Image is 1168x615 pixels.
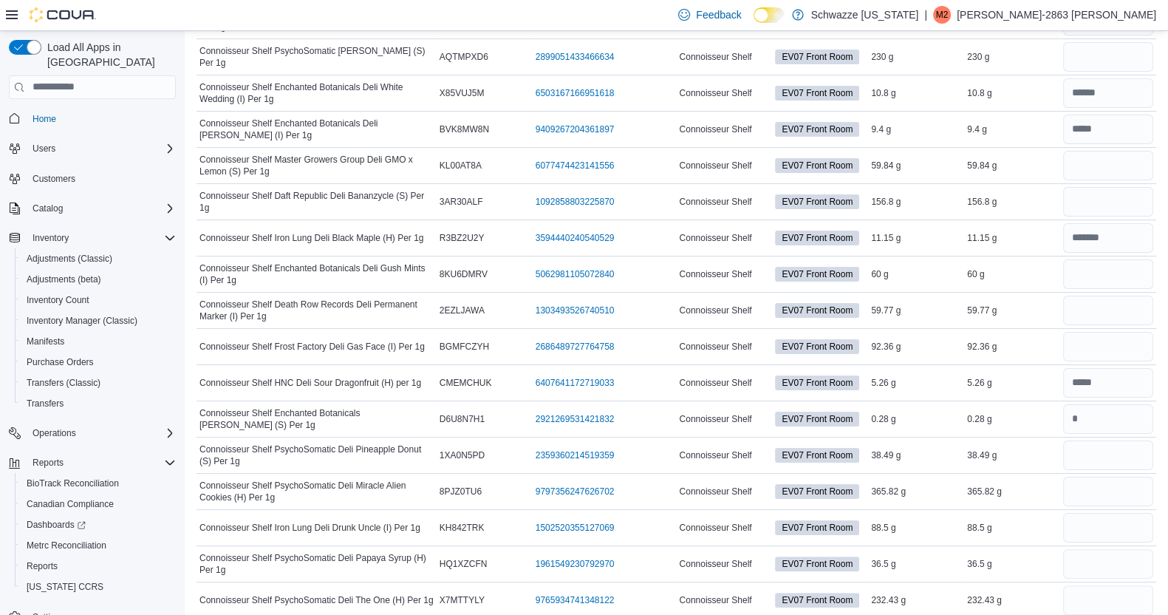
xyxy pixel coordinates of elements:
[21,333,70,350] a: Manifests
[679,594,751,606] span: Connoisseur Shelf
[536,558,615,570] a: 1961549230792970
[782,231,853,245] span: EV07 Front Room
[199,262,434,286] span: Connoisseur Shelf Enchanted Botanicals Deli Gush Mints (I) Per 1g
[679,232,751,244] span: Connoisseur Shelf
[3,168,182,189] button: Customers
[27,140,176,157] span: Users
[964,591,1060,609] div: 232.43 g
[27,140,61,157] button: Users
[782,123,853,136] span: EV07 Front Room
[27,424,176,442] span: Operations
[21,537,176,554] span: Metrc Reconciliation
[536,160,615,171] a: 6077474423141556
[21,557,64,575] a: Reports
[775,303,859,318] span: EV07 Front Room
[536,522,615,534] a: 1502520355127069
[15,514,182,535] a: Dashboards
[964,84,1060,102] div: 10.8 g
[15,577,182,597] button: [US_STATE] CCRS
[775,376,859,390] span: EV07 Front Room
[27,454,69,472] button: Reports
[536,449,615,461] a: 2359360214519359
[775,267,859,282] span: EV07 Front Room
[957,6,1156,24] p: [PERSON_NAME]-2863 [PERSON_NAME]
[868,48,964,66] div: 230 g
[679,522,751,534] span: Connoisseur Shelf
[536,377,615,389] a: 6407641172719033
[3,198,182,219] button: Catalog
[696,7,741,22] span: Feedback
[536,341,615,353] a: 2686489727764758
[21,312,143,330] a: Inventory Manager (Classic)
[30,7,96,22] img: Cova
[41,40,176,69] span: Load All Apps in [GEOGRAPHIC_DATA]
[868,338,964,356] div: 92.36 g
[21,395,176,412] span: Transfers
[868,120,964,138] div: 9.4 g
[440,413,485,425] span: D6U8N7H1
[868,265,964,283] div: 60 g
[27,454,176,472] span: Reports
[15,535,182,556] button: Metrc Reconciliation
[782,376,853,390] span: EV07 Front Room
[775,557,859,571] span: EV07 Front Room
[936,6,949,24] span: M2
[15,494,182,514] button: Canadian Compliance
[868,302,964,319] div: 59.77 g
[440,522,485,534] span: KH842TRK
[21,291,95,309] a: Inventory Count
[868,229,964,247] div: 11.15 g
[782,340,853,353] span: EV07 Front Room
[964,519,1060,537] div: 88.5 g
[27,498,114,510] span: Canadian Compliance
[964,555,1060,573] div: 36.5 g
[536,594,615,606] a: 9765934741348122
[27,478,119,489] span: BioTrack Reconciliation
[27,253,112,265] span: Adjustments (Classic)
[782,449,853,462] span: EV07 Front Room
[679,87,751,99] span: Connoisseur Shelf
[775,158,859,173] span: EV07 Front Room
[3,138,182,159] button: Users
[782,412,853,426] span: EV07 Front Room
[27,169,176,188] span: Customers
[775,231,859,245] span: EV07 Front Room
[15,556,182,577] button: Reports
[964,193,1060,211] div: 156.8 g
[199,594,434,606] span: Connoisseur Shelf PsychoSomatic Deli The One (H) Per 1g
[27,229,75,247] button: Inventory
[964,483,1060,500] div: 365.82 g
[3,108,182,129] button: Home
[782,594,853,607] span: EV07 Front Room
[868,591,964,609] div: 232.43 g
[536,232,615,244] a: 3594440240540529
[440,594,485,606] span: X7MTTYLY
[782,268,853,281] span: EV07 Front Room
[21,374,106,392] a: Transfers (Classic)
[199,407,434,431] span: Connoisseur Shelf Enchanted Botanicals [PERSON_NAME] (S) Per 1g
[440,377,492,389] span: CMEMCHUK
[440,558,488,570] span: HQ1XZCFN
[964,302,1060,319] div: 59.77 g
[775,412,859,427] span: EV07 Front Room
[868,519,964,537] div: 88.5 g
[440,449,485,461] span: 1XA0N5PD
[199,299,434,322] span: Connoisseur Shelf Death Row Records Deli Permanent Marker (I) Per 1g
[33,427,76,439] span: Operations
[679,449,751,461] span: Connoisseur Shelf
[679,341,751,353] span: Connoisseur Shelf
[811,6,919,24] p: Schwazze [US_STATE]
[199,377,421,389] span: Connoisseur Shelf HNC Deli Sour Dragonfruit (H) per 1g
[440,160,482,171] span: KL00AT8A
[3,228,182,248] button: Inventory
[21,495,176,513] span: Canadian Compliance
[782,195,853,208] span: EV07 Front Room
[199,81,434,105] span: Connoisseur Shelf Enchanted Botanicals Deli White Wedding (I) Per 1g
[15,248,182,269] button: Adjustments (Classic)
[868,374,964,392] div: 5.26 g
[27,170,81,188] a: Customers
[536,268,615,280] a: 5062981105072840
[440,51,488,63] span: AQTMPXD6
[21,578,176,596] span: Washington CCRS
